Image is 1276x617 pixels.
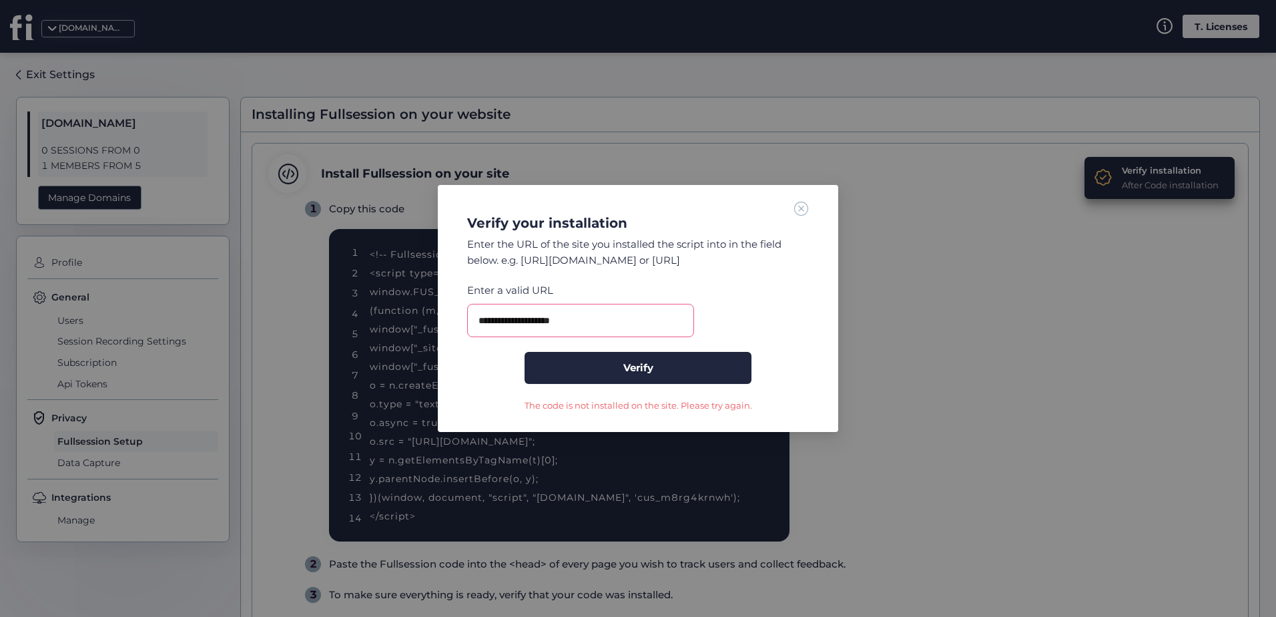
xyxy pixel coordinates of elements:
span: Verify [623,360,653,376]
div: Enter the URL of the site you installed the script into in the field below. e.g. [URL][DOMAIN_NAM... [467,236,809,268]
div: Verify your installation [467,215,809,231]
div: Enter a valid URL [467,282,694,298]
div: The code is not installed on the site. Please try again. [525,399,752,412]
button: Verify [525,352,751,384]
